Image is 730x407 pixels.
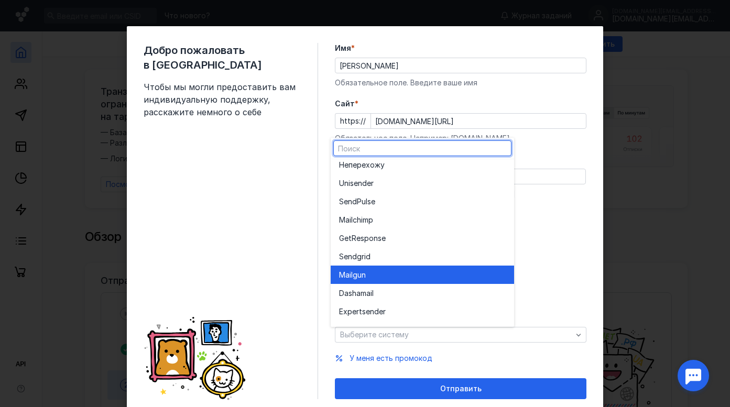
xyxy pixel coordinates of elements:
span: Ex [339,306,347,317]
span: Sendgr [339,251,364,262]
span: G [339,233,344,244]
span: Выберите систему [340,330,409,339]
span: l [372,288,374,299]
span: pertsender [347,306,386,317]
button: Sendgrid [331,247,514,266]
span: r [371,178,374,189]
span: Mind [339,325,356,335]
span: e [371,196,375,207]
button: Отправить [335,378,586,399]
span: Отправить [440,384,482,393]
span: У меня есть промокод [350,354,432,362]
div: Обязательное поле. Введите ваше имя [335,78,586,88]
button: SendPulse [331,192,514,211]
button: У меня есть промокод [350,353,432,364]
span: перехожу [348,160,385,170]
div: Обязательное поле. Например: [DOMAIN_NAME] [335,133,586,144]
span: Unisende [339,178,371,189]
button: GetResponse [331,229,514,247]
span: Cайт [335,98,355,109]
span: p [368,215,373,225]
button: Dashamail [331,284,514,302]
button: Expertsender [331,302,514,321]
span: box [356,325,369,335]
button: Mailchimp [331,211,514,229]
span: Имя [335,43,351,53]
span: Добро пожаловать в [GEOGRAPHIC_DATA] [144,43,301,72]
button: Mindbox [331,321,514,339]
span: id [364,251,371,262]
span: etResponse [344,233,386,244]
div: grid [331,159,514,327]
button: Выберите систему [335,327,586,343]
span: Dashamai [339,288,372,299]
button: Неперехожу [331,156,514,174]
input: Поиск [334,141,511,156]
span: SendPuls [339,196,371,207]
button: Unisender [331,174,514,192]
span: gun [353,270,366,280]
span: Чтобы мы могли предоставить вам индивидуальную поддержку, расскажите немного о себе [144,81,301,118]
span: Mailchim [339,215,368,225]
button: Mailgun [331,266,514,284]
span: Не [339,160,348,170]
span: Mail [339,270,353,280]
